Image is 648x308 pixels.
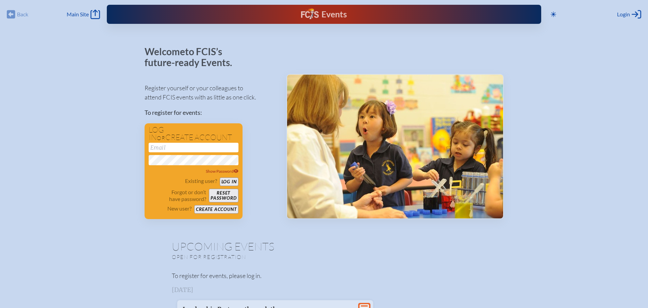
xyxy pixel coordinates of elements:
button: Resetpassword [209,189,238,202]
h1: Upcoming Events [172,241,477,252]
p: To register for events: [145,108,276,117]
span: Show Password [206,169,238,174]
p: Register yourself or your colleagues to attend FCIS events with as little as one click. [145,83,276,102]
button: Log in [220,178,238,186]
span: Login [617,11,630,18]
span: or [157,135,165,141]
input: Email [149,143,238,152]
p: Welcome to FCIS’s future-ready Events. [145,46,240,68]
img: Events [287,75,503,218]
p: New user? [167,205,192,212]
h3: [DATE] [172,287,477,293]
p: Open for registration [172,253,351,260]
div: FCIS Events — Future ready [226,8,421,20]
button: Create account [194,205,238,214]
p: Forgot or don’t have password? [149,189,206,202]
span: Main Site [67,11,89,18]
h1: Log in create account [149,126,238,141]
a: Main Site [67,10,100,19]
p: To register for events, please log in. [172,271,477,280]
p: Existing user? [185,178,217,184]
